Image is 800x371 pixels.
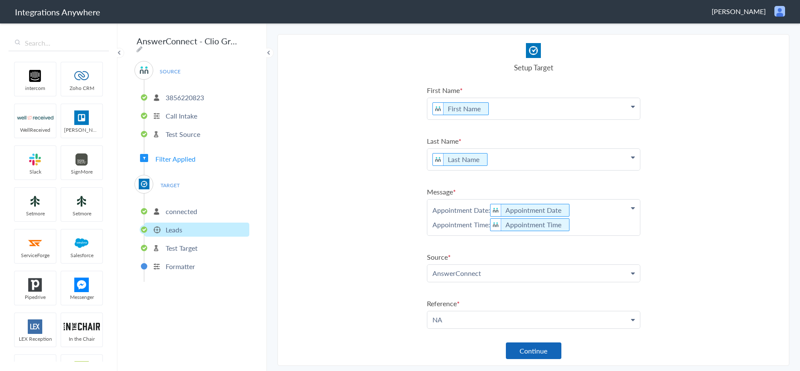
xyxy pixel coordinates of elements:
[154,180,186,191] span: TARGET
[427,299,640,308] label: Reference
[427,136,640,146] label: Last Name
[427,62,640,72] h4: Setup Target
[15,84,56,92] span: intercom
[433,103,444,115] img: answerconnect-logo.svg
[64,110,100,125] img: trello.png
[64,152,100,167] img: signmore-logo.png
[166,129,200,139] p: Test Source
[64,278,100,292] img: FBM.png
[139,65,149,75] img: answerconnect-logo.svg
[15,252,56,259] span: ServiceForge
[61,84,102,92] span: Zoho CRM
[17,319,53,334] img: lex-app-logo.svg
[64,69,100,83] img: zoho-logo.svg
[166,206,197,216] p: connected
[9,35,109,51] input: Search...
[166,225,182,235] p: Leads
[427,311,640,328] p: NA
[17,236,53,250] img: serviceforge-icon.png
[491,219,501,231] img: answerconnect-logo.svg
[15,335,56,342] span: LEX Reception
[61,126,102,133] span: [PERSON_NAME]
[15,126,56,133] span: WellReceived
[155,154,196,164] span: Filter Applied
[17,152,53,167] img: slack-logo.svg
[17,69,53,83] img: intercom-logo.svg
[15,210,56,217] span: Setmore
[139,179,149,189] img: Clio.jpg
[64,319,100,334] img: inch-logo.svg
[17,194,53,209] img: setmoreNew.jpg
[774,6,785,17] img: user.png
[491,204,501,216] img: answerconnect-logo.svg
[427,265,640,282] p: AnswerConnect
[61,210,102,217] span: Setmore
[490,218,569,231] li: Appointment Time
[64,194,100,209] img: setmoreNew.jpg
[17,110,53,125] img: wr-logo.svg
[166,111,197,121] p: Call Intake
[17,278,53,292] img: pipedrive.png
[61,168,102,175] span: SignMore
[166,261,195,271] p: Formatter
[490,204,569,217] li: Appointment Date
[61,293,102,301] span: Messenger
[166,93,204,102] p: 3856220823
[427,252,640,262] label: Source
[64,236,100,250] img: salesforce-logo.svg
[506,342,561,359] button: Continue
[427,200,640,235] p: Appointment Date: Appointment Time:
[166,243,198,253] p: Test Target
[15,168,56,175] span: Slack
[154,66,186,77] span: SOURCE
[15,6,100,18] h1: Integrations Anywhere
[433,154,444,165] img: answerconnect-logo.svg
[15,293,56,301] span: Pipedrive
[427,187,640,197] label: Message
[526,43,541,58] img: Clio.jpg
[432,102,489,115] li: First Name
[427,85,640,95] label: First Name
[61,335,102,342] span: In the Chair
[61,252,102,259] span: Salesforce
[712,6,766,16] span: [PERSON_NAME]
[432,153,488,166] li: Last Name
